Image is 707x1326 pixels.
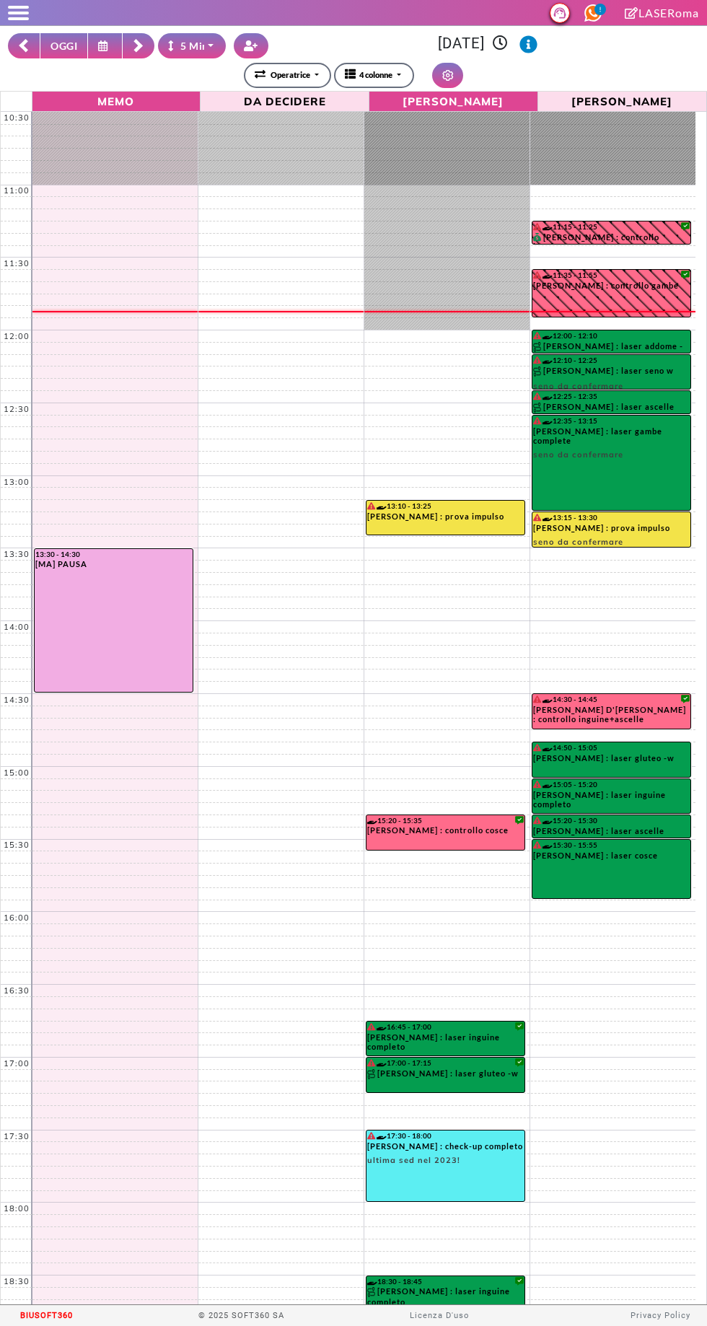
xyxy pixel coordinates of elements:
div: [PERSON_NAME] : laser gluteo -w [367,1068,524,1084]
div: 17:30 - 18:00 [367,1131,524,1141]
div: [PERSON_NAME] D'[PERSON_NAME] : controllo inguine+ascelle [533,705,690,728]
div: [PERSON_NAME] : check-up completo [367,1141,524,1165]
div: [PERSON_NAME] : laser seno w [533,366,690,389]
a: Licenza D'uso [410,1311,469,1320]
div: 12:30 [1,404,32,414]
div: 11:15 - 11:25 [533,222,690,232]
div: [PERSON_NAME] : controllo inguine [533,232,690,244]
div: [PERSON_NAME] : prova impulso [367,511,524,525]
i: PAGATO [533,233,544,241]
div: 16:30 [1,985,32,996]
i: Il cliente ha degli insoluti [533,223,541,230]
i: Il cliente ha degli insoluti [367,502,375,509]
div: 10:30 [1,113,32,123]
div: 12:35 - 13:15 [533,416,690,426]
div: 15:30 - 15:55 [533,840,690,850]
div: 12:25 - 12:35 [533,392,690,401]
button: OGGI [40,33,88,58]
i: Il cliente ha degli insoluti [533,332,541,339]
a: Privacy Policy [631,1311,690,1320]
div: [PERSON_NAME] : laser cosce [533,851,690,864]
i: Il cliente ha degli insoluti [533,744,541,751]
img: PERCORSO [367,1287,377,1297]
div: 16:45 - 17:00 [367,1022,524,1032]
a: LASERoma [625,6,699,19]
div: [PERSON_NAME] : laser inguine completo [367,1286,524,1310]
div: 5 Minuti [168,38,221,53]
div: 13:00 [1,477,32,487]
img: PERCORSO [533,403,543,413]
i: Il cliente ha degli insoluti [533,417,541,424]
span: ultima sed nel 2023! [367,1151,524,1165]
i: Il cliente ha degli insoluti [533,817,541,824]
i: Il cliente ha degli insoluti [533,841,541,848]
button: Crea nuovo contatto rapido [234,33,268,58]
span: seno da confermare [533,445,690,460]
i: Il cliente ha degli insoluti [367,1132,375,1139]
div: [PERSON_NAME] : laser inguine completo [533,790,690,813]
div: [MA] PAUSA [35,559,192,568]
div: [PERSON_NAME] : laser ascelle [533,826,690,838]
div: 13:15 - 13:30 [533,513,690,522]
span: Da Decidere [204,93,365,108]
img: PERCORSO [367,1069,377,1079]
i: Il cliente ha degli insoluti [533,392,541,400]
div: 13:30 [1,549,32,559]
img: PERCORSO [533,366,543,377]
div: 12:00 [1,331,32,341]
div: 13:10 - 13:25 [367,501,524,511]
div: [PERSON_NAME] : laser addome -w [533,341,690,353]
div: 12:10 - 12:25 [533,356,690,365]
div: 11:30 [1,258,32,268]
i: Il cliente ha degli insoluti [533,356,541,364]
i: Il cliente ha degli insoluti [367,1023,375,1030]
i: Clicca per andare alla pagina di firma [625,7,638,19]
span: seno da confermare [533,532,690,547]
i: Il cliente ha degli insoluti [533,781,541,788]
div: [PERSON_NAME] : laser gluteo -w [533,753,690,767]
div: 15:20 - 15:35 [367,816,524,825]
div: 13:30 - 14:30 [35,550,192,558]
div: [PERSON_NAME] : prova impulso [533,523,690,547]
img: PERCORSO [533,342,543,352]
div: 14:00 [1,622,32,632]
div: 18:30 [1,1276,32,1286]
div: 14:50 - 15:05 [533,743,690,752]
div: 17:00 - 17:15 [367,1058,524,1068]
i: Il cliente ha degli insoluti [533,514,541,521]
span: [PERSON_NAME] [542,93,703,108]
i: Il cliente ha degli insoluti [533,695,541,703]
div: 15:30 [1,840,32,850]
span: [PERSON_NAME] [373,93,534,108]
div: 11:35 - 11:55 [533,271,690,280]
div: 16:00 [1,913,32,923]
i: Il cliente ha degli insoluti [533,271,541,278]
div: [PERSON_NAME] : controllo gambe [533,281,690,294]
div: [PERSON_NAME] : laser gambe complete [533,426,690,460]
h3: [DATE] [276,35,699,53]
div: 17:30 [1,1131,32,1141]
div: 17:00 [1,1058,32,1068]
div: [PERSON_NAME] : laser ascelle [533,402,690,413]
div: 18:00 [1,1203,32,1213]
div: 14:30 - 14:45 [533,695,690,704]
div: [PERSON_NAME] : laser inguine completo [367,1032,524,1055]
span: Memo [36,93,197,108]
span: seno da confermare [533,377,690,391]
div: 11:00 [1,185,32,196]
div: 15:00 [1,768,32,778]
div: [PERSON_NAME] : controllo cosce [367,825,524,839]
span: seno da confermare [533,413,690,427]
div: 15:05 - 15:20 [533,780,690,789]
div: 15:20 - 15:30 [533,816,690,825]
i: Il cliente ha degli insoluti [367,1059,375,1066]
div: 12:00 - 12:10 [533,331,690,341]
div: 18:30 - 18:45 [367,1277,524,1286]
div: 14:30 [1,695,32,705]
